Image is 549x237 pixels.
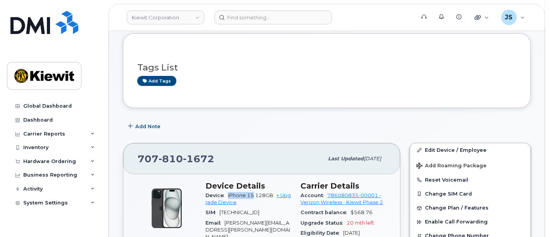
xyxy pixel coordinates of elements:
[137,63,516,72] h3: Tags List
[410,143,530,157] a: Edit Device / Employee
[143,185,190,232] img: iPhone_15_Black.png
[410,215,530,229] button: Enable Call Forwarding
[300,181,386,191] h3: Carrier Details
[410,201,530,215] button: Change Plan / Features
[410,157,530,173] button: Add Roaming Package
[515,203,543,231] iframe: Messenger Launcher
[505,13,513,22] span: JS
[205,181,291,191] h3: Device Details
[214,10,332,24] input: Find something...
[205,210,219,215] span: SIM
[159,153,183,165] span: 810
[425,205,489,211] span: Change Plan / Features
[219,210,259,215] span: [TECHNICAL_ID]
[347,220,374,226] span: 20 mth left
[123,120,167,134] button: Add Note
[137,76,176,86] a: Add tags
[328,156,364,161] span: Last updated
[364,156,381,161] span: [DATE]
[127,10,204,24] a: Kiewit Corporation
[410,187,530,201] button: Change SIM Card
[300,210,350,215] span: Contract balance
[350,210,373,215] span: $568.76
[343,230,360,236] span: [DATE]
[300,192,383,205] a: 786080835-00001 - Verizon Wireless - Kiewit Phase 2
[205,220,224,226] span: Email
[416,163,487,170] span: Add Roaming Package
[300,230,343,236] span: Eligibility Date
[300,192,327,198] span: Account
[228,192,273,198] span: iPhone 15 128GB
[138,153,214,165] span: 707
[496,10,530,25] div: Jenna Savard
[300,220,347,226] span: Upgrade Status
[410,173,530,187] button: Reset Voicemail
[205,192,228,198] span: Device
[425,219,488,225] span: Enable Call Forwarding
[183,153,214,165] span: 1672
[135,123,161,130] span: Add Note
[469,10,494,25] div: Quicklinks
